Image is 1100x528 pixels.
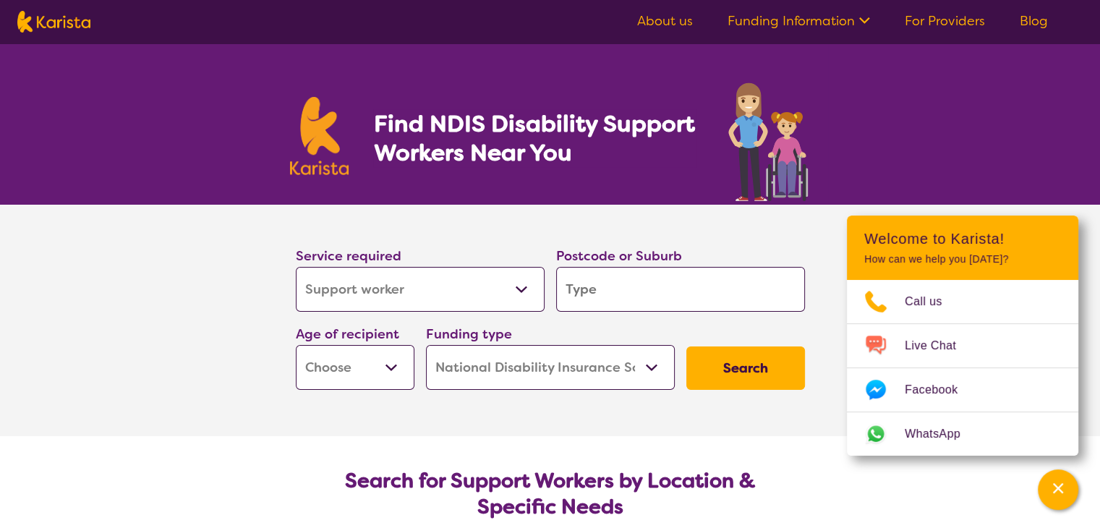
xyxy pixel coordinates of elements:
[905,12,985,30] a: For Providers
[727,78,811,205] img: support-worker
[637,12,693,30] a: About us
[296,247,401,265] label: Service required
[1020,12,1048,30] a: Blog
[728,12,870,30] a: Funding Information
[686,346,805,390] button: Search
[307,468,793,520] h2: Search for Support Workers by Location & Specific Needs
[290,97,349,175] img: Karista logo
[17,11,90,33] img: Karista logo
[905,423,978,445] span: WhatsApp
[905,291,960,312] span: Call us
[556,267,805,312] input: Type
[905,379,975,401] span: Facebook
[847,412,1078,456] a: Web link opens in a new tab.
[847,280,1078,456] ul: Choose channel
[1038,469,1078,510] button: Channel Menu
[426,325,512,343] label: Funding type
[373,109,696,167] h1: Find NDIS Disability Support Workers Near You
[905,335,973,357] span: Live Chat
[556,247,682,265] label: Postcode or Suburb
[864,253,1061,265] p: How can we help you [DATE]?
[847,216,1078,456] div: Channel Menu
[296,325,399,343] label: Age of recipient
[864,230,1061,247] h2: Welcome to Karista!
